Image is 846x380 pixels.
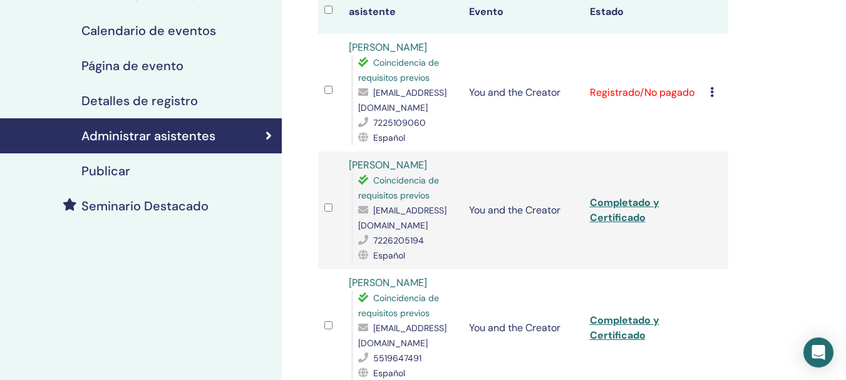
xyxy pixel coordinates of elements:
[358,175,439,201] span: Coincidencia de requisitos previos
[373,250,405,261] span: Español
[373,117,426,128] span: 7225109060
[590,196,659,224] a: Completado y Certificado
[463,34,584,151] td: You and the Creator
[358,205,446,231] span: [EMAIL_ADDRESS][DOMAIN_NAME]
[358,57,439,83] span: Coincidencia de requisitos previos
[81,128,215,143] h4: Administrar asistentes
[349,158,427,172] a: [PERSON_NAME]
[463,151,584,269] td: You and the Creator
[373,352,421,364] span: 5519647491
[590,314,659,342] a: Completado y Certificado
[81,93,198,108] h4: Detalles de registro
[81,23,216,38] h4: Calendario de eventos
[373,132,405,143] span: Español
[349,276,427,289] a: [PERSON_NAME]
[358,87,446,113] span: [EMAIL_ADDRESS][DOMAIN_NAME]
[81,58,183,73] h4: Página de evento
[358,292,439,319] span: Coincidencia de requisitos previos
[81,198,209,213] h4: Seminario Destacado
[81,163,130,178] h4: Publicar
[373,235,424,246] span: 7226205194
[373,367,405,379] span: Español
[358,322,446,349] span: [EMAIL_ADDRESS][DOMAIN_NAME]
[803,337,833,367] div: Open Intercom Messenger
[349,41,427,54] a: [PERSON_NAME]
